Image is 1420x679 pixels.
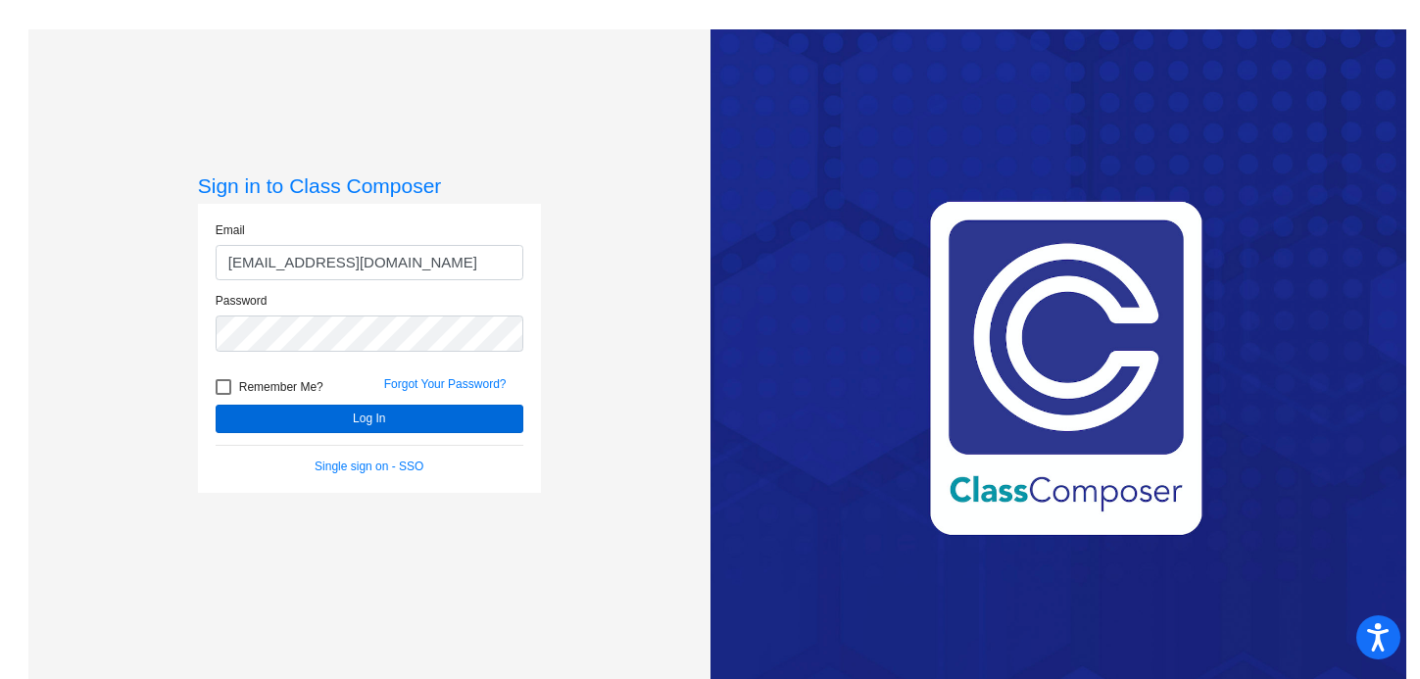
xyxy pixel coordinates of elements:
[198,173,541,198] h3: Sign in to Class Composer
[239,375,323,399] span: Remember Me?
[216,292,268,310] label: Password
[216,405,523,433] button: Log In
[315,460,423,473] a: Single sign on - SSO
[384,377,507,391] a: Forgot Your Password?
[216,221,245,239] label: Email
